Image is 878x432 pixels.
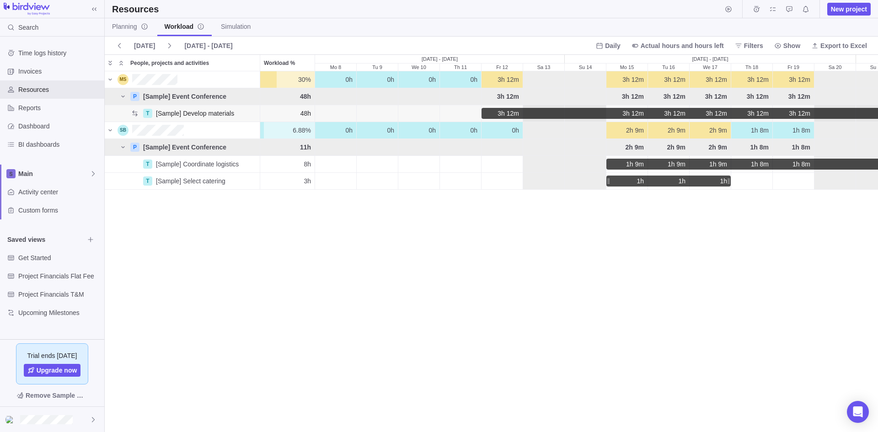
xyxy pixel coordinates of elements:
div: Th 18 [731,64,772,71]
div: People, projects and activities [127,55,260,71]
span: 3h 12m [498,75,519,84]
div: Sa 13 [523,64,564,71]
div: We 17 [690,122,731,139]
div: Mo 8 [315,64,356,71]
div: Workload % [260,139,315,156]
div: People, projects and activities [105,71,260,88]
div: [Sample] Select catering [152,176,229,186]
span: 3h 12m [788,92,810,101]
a: Time logs [750,7,763,14]
span: Project Financials Flat Fee [18,272,101,281]
div: Mo 15 [606,139,648,156]
div: Workload % [260,105,315,122]
span: 3h 12m [706,75,727,84]
div: [Sample] Coordinate logistics [152,160,242,169]
div: Tu 16 [648,88,690,105]
div: Fr 12 [482,105,523,122]
div: Workload % [260,156,315,173]
span: Saved views [7,235,84,244]
span: 1h [678,176,685,186]
a: Upgrade now [24,364,81,377]
span: 2h 9m [709,126,727,135]
div: We 10 [398,122,440,139]
div: Fr 19 [773,64,814,71]
div: People, projects and activities [105,156,260,173]
div: [Sample] Event Conference [139,143,230,152]
span: 3h 12m [622,109,644,118]
div: Mo 8 [315,71,357,88]
span: 1h [720,176,727,186]
span: [Sample] Develop materials [156,109,234,118]
a: T[Sample] Select catering [141,176,260,186]
span: 1h 8m [792,160,810,169]
a: Planninginfo-description [105,18,155,36]
div: Th 18 [731,122,773,139]
span: 0h [470,75,477,84]
span: New project [827,3,871,16]
span: 3h 12m [706,109,727,118]
span: Workload % [264,59,295,68]
div: Tu 9 [357,156,398,173]
div: Mo 15 [606,173,648,190]
div: Mads Lund Torslev [5,414,16,425]
div: Sa 20 [814,71,856,88]
div: We 10 [398,88,440,105]
span: Custom forms [18,206,101,215]
div: We 17 [690,71,731,88]
span: [DATE] - [DATE] [184,41,232,50]
span: 0h [428,75,436,84]
div: We 10 [398,71,440,88]
a: P[Sample] Event Conference [128,143,260,152]
span: 0h [428,126,436,135]
span: Notifications [799,3,812,16]
div: [Sample] Develop materials [152,109,238,118]
svg: info-description [197,23,204,30]
span: 0h [387,126,394,135]
span: Daily [605,41,620,50]
span: 6.88% [293,126,311,135]
span: Approval requests [783,3,796,16]
div: Su 14 [565,122,606,139]
div: Th 18 [731,105,773,122]
div: Workload % [260,122,315,139]
a: My assignments [766,7,779,14]
div: T [143,109,152,118]
span: 1h 9m [626,160,644,169]
div: Workload % [260,55,315,71]
div: Fr 12 [482,88,523,105]
div: Tu 9 [357,173,398,190]
span: Trial ends [DATE] [27,351,77,360]
div: Fr 19 [773,122,814,139]
div: Sa 20 [814,173,856,190]
div: Sa 20 [814,64,856,71]
div: Th 11 [440,64,481,71]
div: Th 11 [440,71,482,88]
span: New project [831,5,867,14]
div: Th 11 [440,156,482,173]
span: 1h 8m [750,143,769,152]
div: Su 14 [565,88,606,105]
div: Th 18 [731,71,773,88]
span: Get Started [18,253,101,262]
div: Th 11 [440,105,482,122]
div: We 17 [690,156,731,173]
span: 3h 12m [664,75,685,84]
div: People, projects and activities [105,139,260,156]
div: grid [105,71,878,432]
div: Fr 12 [482,156,523,173]
div: Fr 12 [482,71,523,88]
span: Dashboard [18,122,101,131]
div: Su 14 [565,64,606,71]
span: Remove Sample Data [26,390,88,401]
span: 1h [637,176,644,186]
span: Show [783,41,800,50]
div: Fr 19 [773,173,814,190]
div: Mo 8 [315,139,357,156]
div: We 17 [690,88,731,105]
div: Fr 19 [773,88,814,105]
div: [DATE] - [DATE] [315,55,565,63]
span: 1h 8m [751,126,769,135]
div: Mo 15 [606,156,648,173]
div: Sa 20 [814,105,856,122]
